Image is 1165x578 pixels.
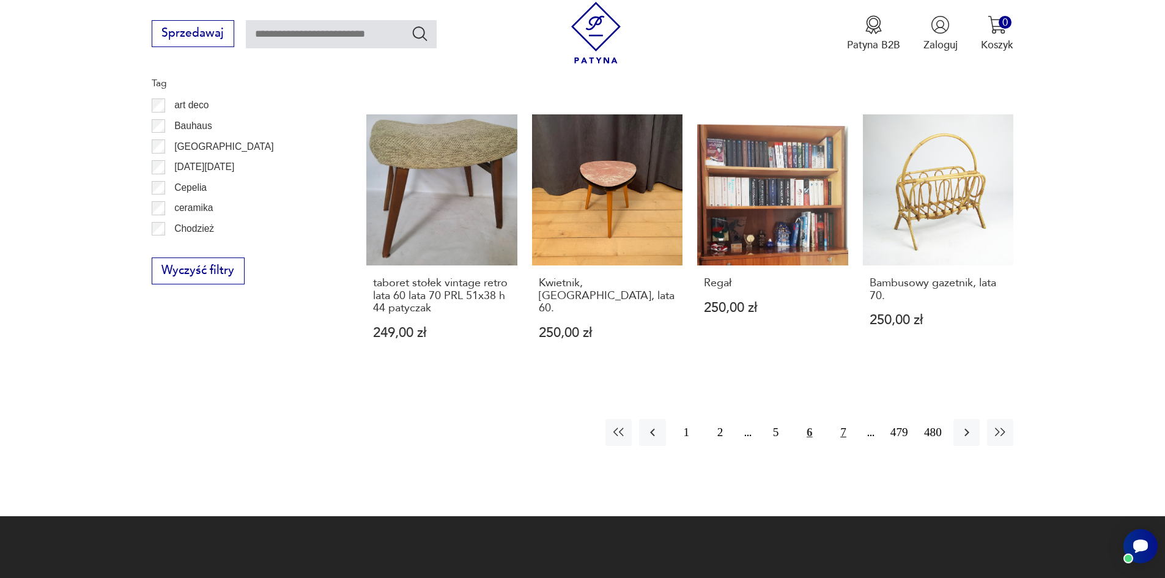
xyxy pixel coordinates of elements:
[152,29,234,39] a: Sprzedawaj
[373,277,511,314] h3: taboret stołek vintage retro lata 60 lata 70 PRL 51x38 h 44 patyczak
[870,277,1007,302] h3: Bambusowy gazetnik, lata 70.
[539,327,676,339] p: 250,00 zł
[847,38,900,52] p: Patyna B2B
[174,241,211,257] p: Ćmielów
[830,419,856,445] button: 7
[863,114,1014,368] a: Bambusowy gazetnik, lata 70.Bambusowy gazetnik, lata 70.250,00 zł
[931,15,950,34] img: Ikonka użytkownika
[847,15,900,52] button: Patyna B2B
[565,2,627,64] img: Patyna - sklep z meblami i dekoracjami vintage
[411,24,429,42] button: Szukaj
[174,139,273,155] p: [GEOGRAPHIC_DATA]
[152,75,331,91] p: Tag
[923,15,958,52] button: Zaloguj
[704,277,841,289] h3: Regał
[697,114,848,368] a: RegałRegał250,00 zł
[796,419,823,445] button: 6
[981,15,1013,52] button: 0Koszyk
[864,15,883,34] img: Ikona medalu
[704,302,841,314] p: 250,00 zł
[1123,529,1158,563] iframe: Smartsupp widget button
[988,15,1007,34] img: Ikona koszyka
[174,221,214,237] p: Chodzież
[366,114,517,368] a: taboret stołek vintage retro lata 60 lata 70 PRL 51x38 h 44 patyczaktaboret stołek vintage retro ...
[174,159,234,175] p: [DATE][DATE]
[981,38,1013,52] p: Koszyk
[886,419,912,445] button: 479
[532,114,683,368] a: Kwietnik, Niemcy, lata 60.Kwietnik, [GEOGRAPHIC_DATA], lata 60.250,00 zł
[923,38,958,52] p: Zaloguj
[174,180,207,196] p: Cepelia
[847,15,900,52] a: Ikona medaluPatyna B2B
[152,20,234,47] button: Sprzedawaj
[174,200,213,216] p: ceramika
[174,97,209,113] p: art deco
[174,118,212,134] p: Bauhaus
[152,258,245,284] button: Wyczyść filtry
[673,419,700,445] button: 1
[870,314,1007,327] p: 250,00 zł
[707,419,733,445] button: 2
[373,327,511,339] p: 249,00 zł
[763,419,789,445] button: 5
[920,419,946,445] button: 480
[539,277,676,314] h3: Kwietnik, [GEOGRAPHIC_DATA], lata 60.
[999,16,1012,29] div: 0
